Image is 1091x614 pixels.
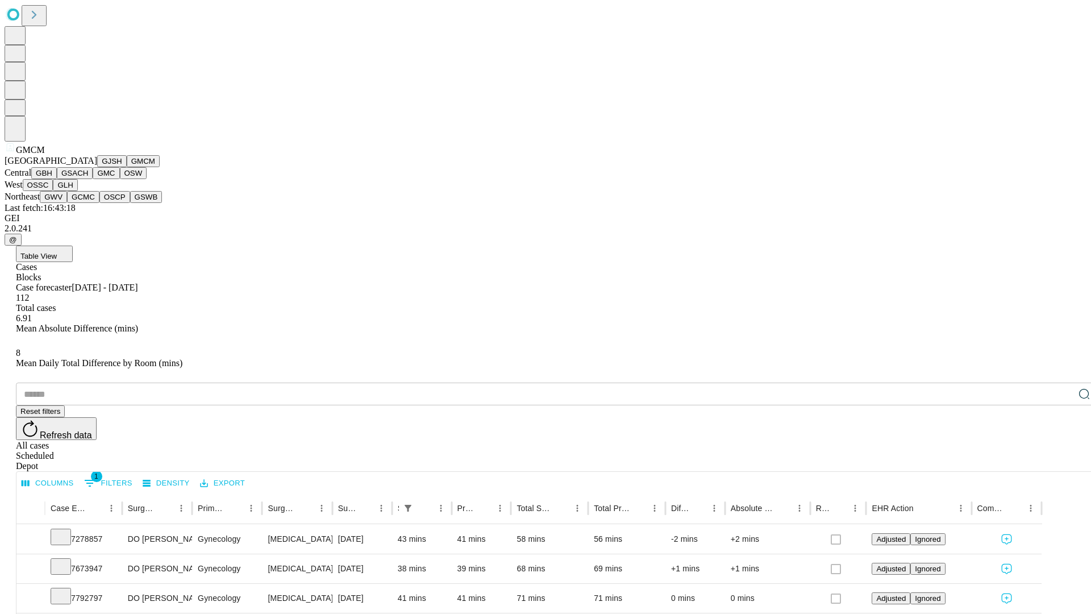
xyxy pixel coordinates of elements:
div: Case Epic Id [51,504,86,513]
button: GCMC [67,191,99,203]
div: 41 mins [457,525,506,554]
span: Last fetch: 16:43:18 [5,203,76,213]
span: Reset filters [20,407,60,416]
span: Refresh data [40,430,92,440]
button: Sort [227,500,243,516]
div: 7673947 [51,554,116,583]
button: GWV [40,191,67,203]
button: Adjusted [872,533,910,545]
div: -2 mins [671,525,719,554]
div: [MEDICAL_DATA] WITH [MEDICAL_DATA] AND/OR [MEDICAL_DATA] WITH OR WITHOUT D&C [268,525,326,554]
button: Adjusted [872,563,910,575]
div: DO [PERSON_NAME] [PERSON_NAME] [128,584,186,613]
div: 2.0.241 [5,223,1086,234]
div: Gynecology [198,554,256,583]
button: Sort [631,500,647,516]
div: 7278857 [51,525,116,554]
div: 43 mins [398,525,446,554]
button: Show filters [81,474,135,492]
button: Menu [569,500,585,516]
button: Menu [243,500,259,516]
div: 41 mins [457,584,506,613]
div: 56 mins [594,525,660,554]
button: Menu [492,500,508,516]
span: Case forecaster [16,283,72,292]
button: GBH [31,167,57,179]
div: Comments [977,504,1006,513]
div: Surgery Name [268,504,296,513]
div: Total Predicted Duration [594,504,630,513]
div: Scheduled In Room Duration [398,504,399,513]
span: Table View [20,252,57,260]
div: Total Scheduled Duration [517,504,552,513]
span: 8 [16,348,20,358]
div: 71 mins [517,584,582,613]
div: +1 mins [731,554,805,583]
button: Menu [314,500,330,516]
button: Export [197,475,248,492]
button: Expand [22,559,39,579]
button: Adjusted [872,592,910,604]
button: GSWB [130,191,163,203]
button: Expand [22,589,39,609]
button: GMCM [127,155,160,167]
div: Difference [671,504,689,513]
div: Surgeon Name [128,504,156,513]
button: Sort [915,500,931,516]
span: GMCM [16,145,45,155]
button: Sort [417,500,433,516]
button: OSSC [23,179,53,191]
button: Ignored [910,533,945,545]
button: Sort [476,500,492,516]
button: Sort [690,500,706,516]
div: 38 mins [398,554,446,583]
button: Sort [1007,500,1023,516]
span: 112 [16,293,29,302]
button: Menu [792,500,807,516]
button: Ignored [910,563,945,575]
button: Table View [16,246,73,262]
span: Total cases [16,303,56,313]
button: OSCP [99,191,130,203]
button: Menu [647,500,663,516]
span: Mean Absolute Difference (mins) [16,323,138,333]
div: Gynecology [198,584,256,613]
span: Ignored [915,565,940,573]
div: Resolved in EHR [816,504,831,513]
button: Sort [88,500,103,516]
button: Menu [373,500,389,516]
span: 6.91 [16,313,32,323]
div: Gynecology [198,525,256,554]
button: Menu [847,500,863,516]
div: DO [PERSON_NAME] [PERSON_NAME] [128,525,186,554]
button: Show filters [400,500,416,516]
button: Expand [22,530,39,550]
div: [DATE] [338,525,386,554]
div: Predicted In Room Duration [457,504,476,513]
button: Menu [433,500,449,516]
div: [DATE] [338,584,386,613]
div: 0 mins [671,584,719,613]
div: [DATE] [338,554,386,583]
button: Select columns [19,475,77,492]
button: GMC [93,167,119,179]
button: Refresh data [16,417,97,440]
span: Adjusted [876,535,906,544]
div: Primary Service [198,504,226,513]
button: OSW [120,167,147,179]
div: DO [PERSON_NAME] [PERSON_NAME] [128,554,186,583]
button: GSACH [57,167,93,179]
div: 68 mins [517,554,582,583]
button: Ignored [910,592,945,604]
span: Ignored [915,535,940,544]
button: Sort [157,500,173,516]
span: Central [5,168,31,177]
span: Northeast [5,192,40,201]
div: 71 mins [594,584,660,613]
div: Absolute Difference [731,504,774,513]
div: 1 active filter [400,500,416,516]
button: Sort [553,500,569,516]
button: Sort [776,500,792,516]
button: Density [140,475,193,492]
div: 7792797 [51,584,116,613]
